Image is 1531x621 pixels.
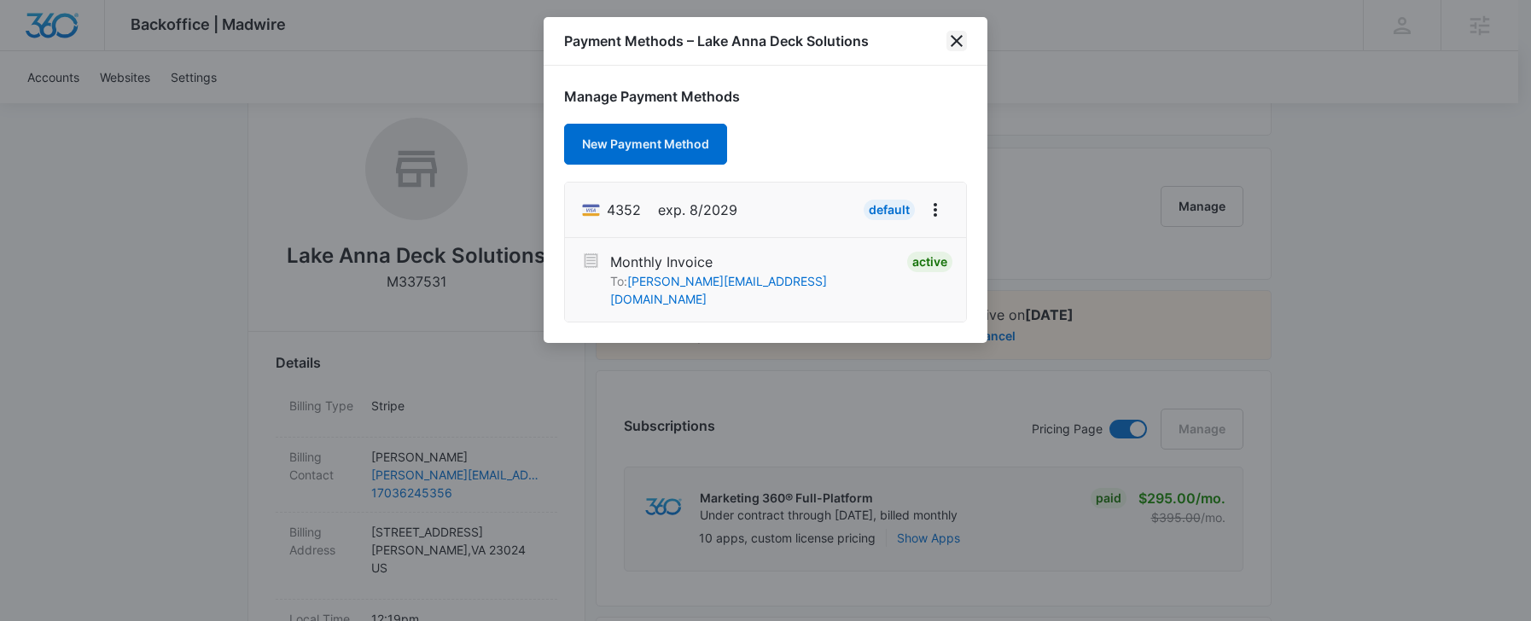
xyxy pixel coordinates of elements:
button: New Payment Method [564,124,727,165]
span: exp. 8/2029 [658,200,737,220]
a: [PERSON_NAME][EMAIL_ADDRESS][DOMAIN_NAME] [610,274,827,306]
div: Active [907,252,952,272]
h1: Manage Payment Methods [564,86,967,107]
span: Visa ending with [607,200,641,220]
h1: Payment Methods – Lake Anna Deck Solutions [564,31,869,51]
p: Monthly Invoice [610,252,900,272]
div: Default [864,200,915,220]
button: close [946,31,967,51]
p: To: [610,272,900,308]
button: View More [922,196,949,223]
